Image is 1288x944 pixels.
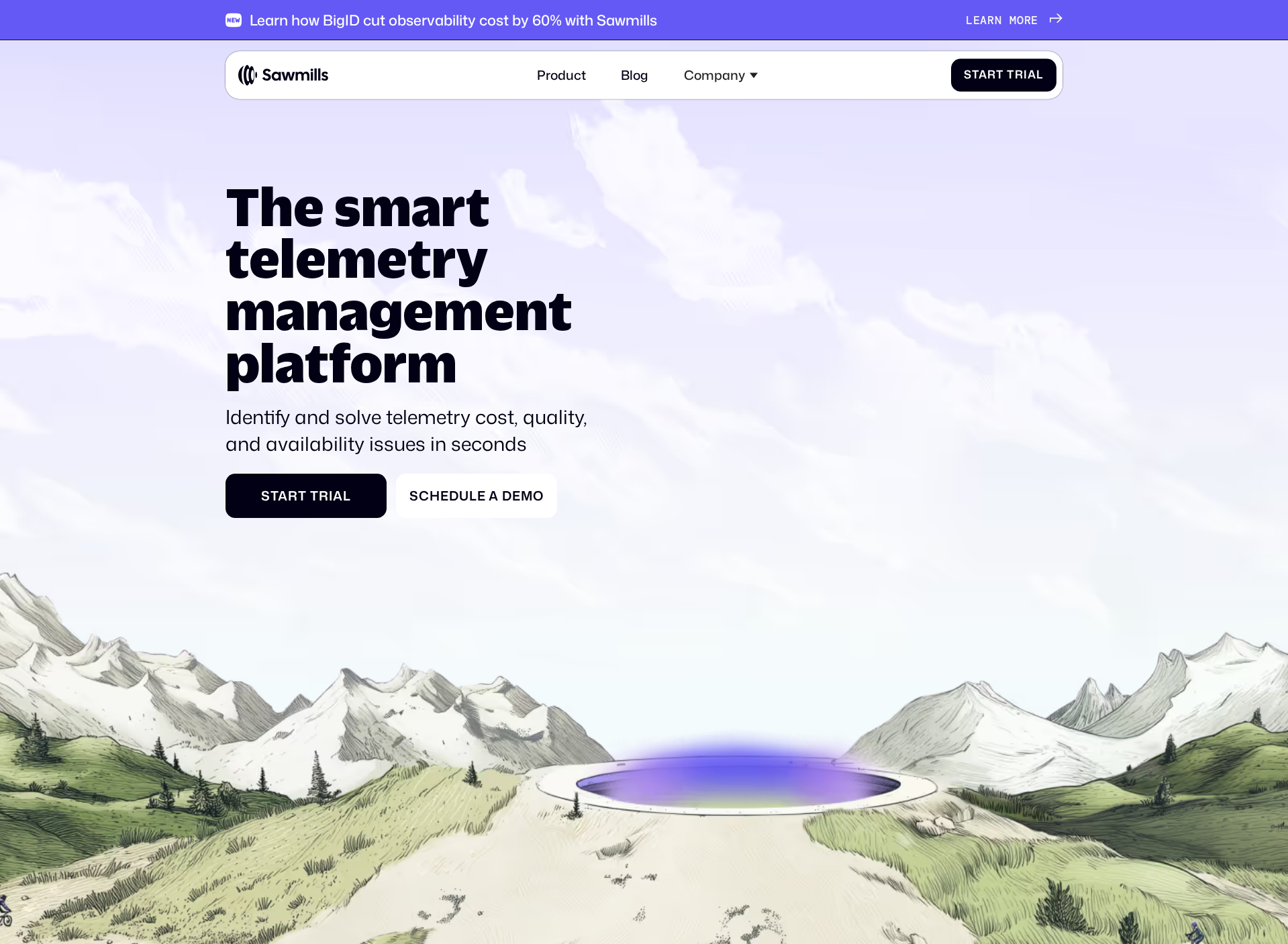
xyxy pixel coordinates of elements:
[250,11,657,29] div: Learn how BigID cut observability cost by 60% with Sawmills
[409,488,544,503] div: Schedule a Demo
[684,67,745,83] div: Company
[226,474,387,518] a: Start Trial
[966,13,1038,27] div: Learn more
[527,58,595,93] a: Product
[951,58,1056,91] a: Start Trial
[964,68,1043,82] div: Start Trial
[611,58,658,93] a: Blog
[966,13,1062,27] a: Learn more
[226,403,599,458] p: Identify and solve telemetry cost, quality, and availability issues in seconds
[238,488,374,503] div: Start Trial
[396,474,557,518] a: Schedule a Demo
[226,180,599,389] h1: The smart telemetry management platform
